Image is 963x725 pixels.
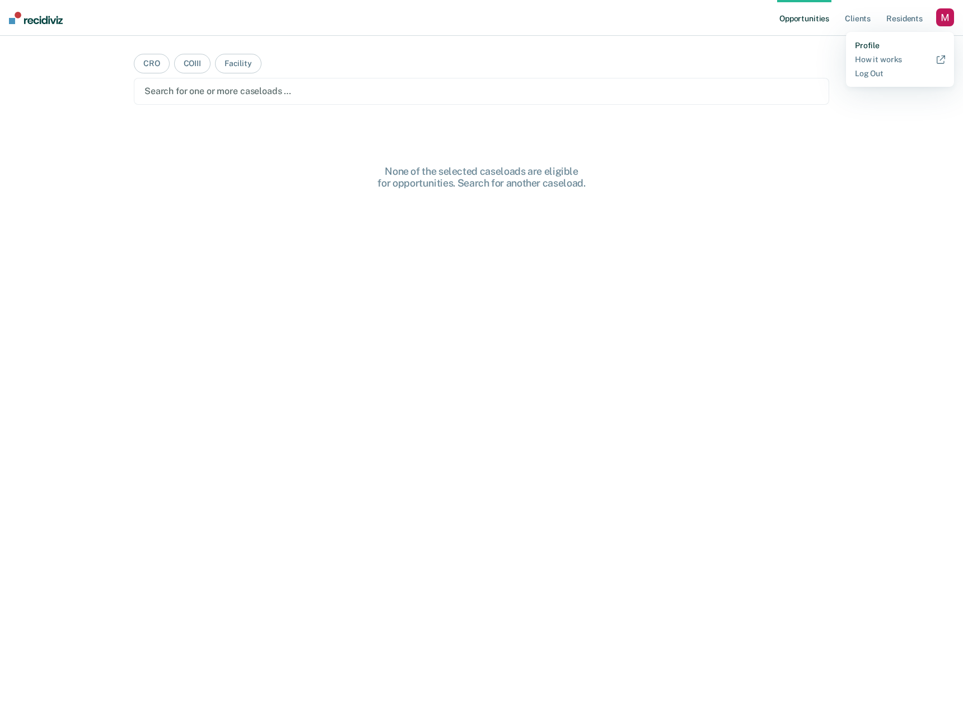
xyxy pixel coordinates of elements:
[855,69,945,78] a: Log Out
[134,54,170,73] button: CRO
[174,54,211,73] button: COIII
[302,165,661,189] div: None of the selected caseloads are eligible for opportunities. Search for another caseload.
[9,12,63,24] img: Recidiviz
[215,54,261,73] button: Facility
[855,55,945,64] a: How it works
[855,41,945,50] a: Profile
